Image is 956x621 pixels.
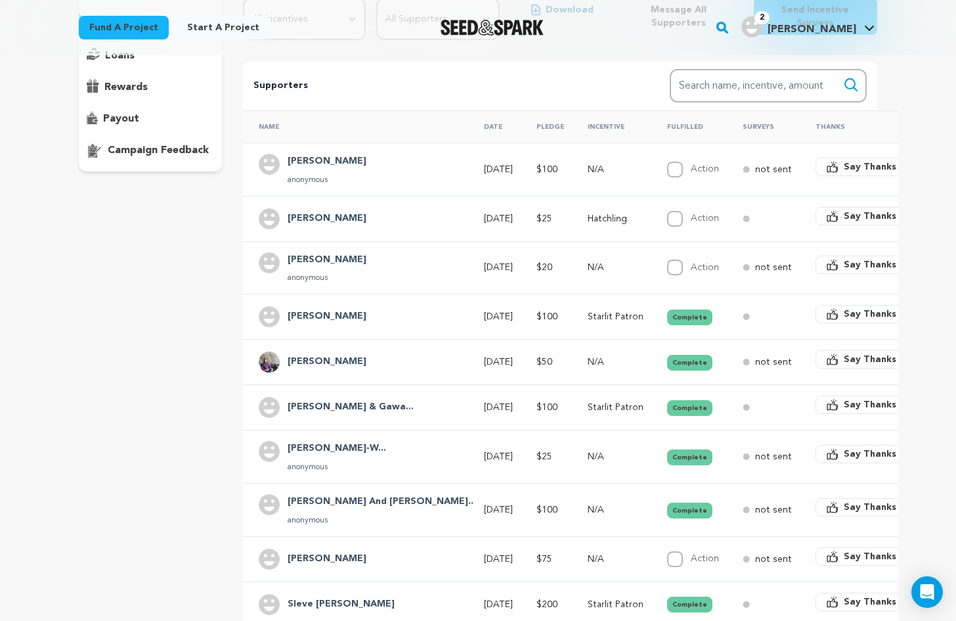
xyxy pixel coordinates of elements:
h4: Lorrie Goodwin [288,154,366,170]
button: Complete [667,449,712,465]
p: [DATE] [484,356,513,369]
p: Starlit Patron [588,598,643,611]
p: [DATE] [484,503,513,517]
span: Say Thanks [844,501,896,514]
span: Say Thanks [844,258,896,271]
button: Complete [667,503,712,518]
p: [DATE] [484,163,513,176]
p: [DATE] [484,598,513,611]
th: Fulfilled [651,110,727,143]
h4: Sleve Es Olson [288,597,395,612]
a: Fund a project [79,16,169,39]
img: user.png [259,208,280,229]
p: Starlit Patron [588,310,643,323]
p: campaign feedback [108,143,209,158]
p: [DATE] [484,401,513,414]
button: Say Thanks [815,498,907,517]
h4: Stephanie Yip [288,309,366,325]
button: rewards [79,77,222,98]
p: Hatchling [588,212,643,225]
label: Action [691,554,719,563]
span: Say Thanks [844,308,896,321]
h4: Kelsey McGregor [288,551,366,567]
button: Say Thanks [815,350,907,369]
button: Complete [667,597,712,612]
p: N/A [588,553,643,566]
p: not sent [755,163,792,176]
img: user.png [259,441,280,462]
img: user.png [259,397,280,418]
p: anonymous [288,273,366,283]
p: [DATE] [484,553,513,566]
img: user.png [259,594,280,615]
p: not sent [755,261,792,274]
span: Say Thanks [844,595,896,609]
label: Action [691,263,719,272]
span: $50 [536,357,552,367]
th: Name [243,110,468,143]
span: $25 [536,214,552,223]
button: Say Thanks [815,158,907,176]
button: Say Thanks [815,445,907,463]
button: Say Thanks [815,305,907,323]
a: Start a project [177,16,270,39]
a: Laura R.'s Profile [739,14,877,37]
span: Say Thanks [844,398,896,411]
h4: Tim Rose & Gawarecki [288,400,414,415]
button: Complete [667,310,712,325]
button: payout [79,108,222,129]
p: payout [103,111,139,127]
div: Laura R.'s Profile [741,16,856,37]
span: 2 [754,11,770,24]
p: anonymous [288,462,386,472]
span: Say Thanks [844,353,896,366]
span: $100 [536,403,557,412]
p: not sent [755,356,792,369]
button: Say Thanks [815,396,907,414]
img: user.png [259,549,280,570]
img: user.png [259,154,280,175]
th: Pledge [521,110,572,143]
img: Seed&Spark Logo Dark Mode [441,20,544,35]
p: loans [105,48,135,64]
label: Action [691,164,719,173]
p: anonymous [288,515,473,526]
p: N/A [588,503,643,517]
p: N/A [588,356,643,369]
p: [DATE] [484,310,513,323]
p: not sent [755,450,792,463]
span: Say Thanks [844,210,896,223]
span: $100 [536,312,557,321]
button: Say Thanks [815,593,907,611]
p: [DATE] [484,212,513,225]
a: Seed&Spark Homepage [441,20,544,35]
span: $200 [536,600,557,609]
th: Thanks [800,110,915,143]
span: Say Thanks [844,550,896,563]
h4: Kirstin Maxam-Wald [288,441,386,457]
div: Open Intercom Messenger [911,576,943,608]
button: Complete [667,355,712,371]
p: [DATE] [484,261,513,274]
button: Complete [667,400,712,416]
th: Incentive [572,110,651,143]
span: [PERSON_NAME] [768,24,856,35]
label: Action [691,214,719,223]
span: $75 [536,555,552,564]
img: user.png [259,306,280,327]
span: $20 [536,263,552,272]
p: rewards [104,80,148,95]
h4: Joseph Bricker [288,354,366,370]
h4: Joel Gawarecki [288,211,366,227]
p: Supporters [253,78,628,94]
th: Surveys [727,110,800,143]
span: Say Thanks [844,160,896,173]
img: user.png [741,16,762,37]
h4: Alyssa Terry [288,252,366,268]
p: anonymous [288,175,366,185]
h4: Jim And Carol Bulfer [288,494,473,510]
p: Starlit Patron [588,401,643,414]
button: loans [79,45,222,66]
p: N/A [588,261,643,274]
img: user.png [259,252,280,273]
